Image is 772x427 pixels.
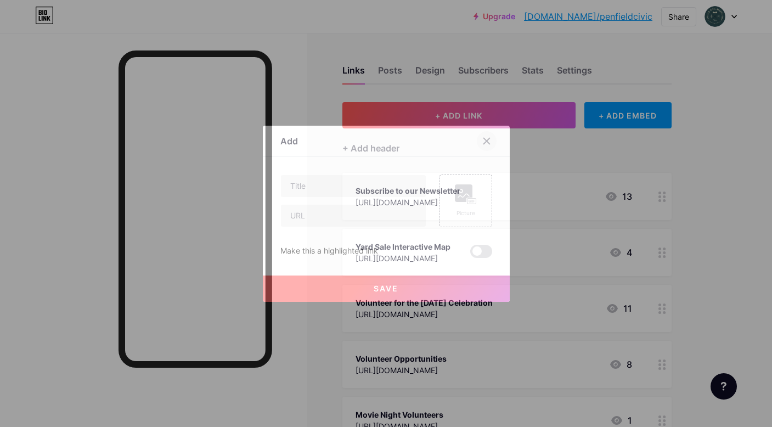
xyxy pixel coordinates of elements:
span: Save [374,284,398,293]
div: Make this a highlighted link [280,245,378,258]
div: Picture [455,209,477,217]
div: Add [280,134,298,148]
input: Title [281,175,426,197]
button: Save [263,276,510,302]
input: URL [281,205,426,227]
